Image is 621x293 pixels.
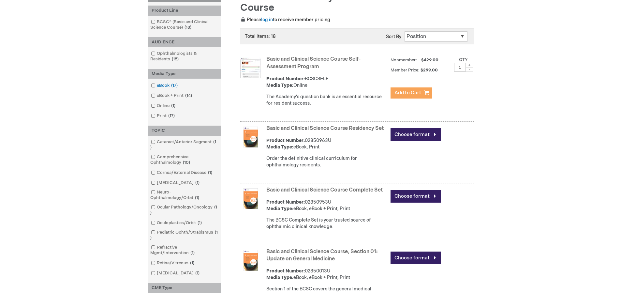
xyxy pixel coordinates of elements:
[149,103,178,109] a: Online1
[189,250,196,255] span: 1
[266,144,293,150] strong: Media Type:
[391,190,441,203] a: Choose format
[149,83,180,89] a: eBook17
[149,113,177,119] a: Print17
[391,87,432,99] button: Add to Cart
[266,94,387,107] div: The Academy's question bank is an essential resource for resident success.
[261,17,273,23] a: log in
[149,189,219,201] a: Neuro-Ophthalmology/Orbit1
[149,170,215,176] a: Cornea/External Disease1
[459,57,468,62] label: Qty
[454,63,466,72] input: Qty
[421,68,439,73] span: $299.00
[386,34,401,39] label: Sort By
[149,19,219,31] a: BCSC® (Basic and Clinical Science Course)18
[149,220,204,226] a: Oculoplastics/Orbit1
[266,199,305,205] strong: Product Number:
[150,205,217,215] span: 1
[188,260,196,266] span: 1
[170,56,180,62] span: 18
[148,126,221,136] div: TOPIC
[149,51,219,62] a: Ophthalmologists & Residents18
[148,6,221,16] div: Product Line
[206,170,214,175] span: 1
[391,252,441,264] a: Choose format
[240,127,261,147] img: Basic and Clinical Science Course Residency Set
[266,76,387,89] div: BCSCSELF Online
[266,83,293,88] strong: Media Type:
[266,217,387,230] div: The BCSC Complete Set is your trusted source of ophthalmic clinical knowledge.
[391,68,420,73] strong: Member Price:
[266,249,377,262] a: Basic and Clinical Science Course, Section 01: Update on General Medicine
[149,204,219,216] a: Ocular Pathology/Oncology1
[149,260,197,266] a: Retina/Vitreous1
[194,270,201,276] span: 1
[266,76,305,82] strong: Product Number:
[245,34,276,39] span: Total items: 18
[149,93,195,99] a: eBook + Print14
[148,69,221,79] div: Media Type
[148,283,221,293] div: CME Type
[181,160,192,165] span: 10
[150,230,218,240] span: 1
[266,268,387,281] div: 02850013U eBook, eBook + Print, Print
[240,250,261,271] img: Basic and Clinical Science Course, Section 01: Update on General Medicine
[183,25,193,30] span: 18
[150,139,216,150] span: 1
[266,268,305,274] strong: Product Number:
[266,187,383,193] a: Basic and Clinical Science Course Complete Set
[148,37,221,47] div: AUDIENCE
[149,139,219,151] a: Cataract/Anterior Segment1
[167,113,176,118] span: 17
[266,155,387,168] div: Order the definitive clinical curriculum for ophthalmology residents.
[170,103,177,108] span: 1
[196,220,203,225] span: 1
[149,180,202,186] a: [MEDICAL_DATA]1
[266,199,387,212] div: 02850953U eBook, eBook + Print, Print
[420,57,439,63] span: $429.00
[149,154,219,166] a: Comprehensive Ophthalmology10
[194,180,201,185] span: 1
[266,125,384,131] a: Basic and Clinical Science Course Residency Set
[266,275,293,280] strong: Media Type:
[170,83,179,88] span: 17
[184,93,194,98] span: 14
[394,90,421,96] span: Add to Cart
[149,270,202,276] a: [MEDICAL_DATA]1
[240,17,330,23] span: Please to receive member pricing
[149,244,219,256] a: Refractive Mgmt/Intervention1
[391,128,441,141] a: Choose format
[240,188,261,209] img: Basic and Clinical Science Course Complete Set
[266,206,293,211] strong: Media Type:
[266,56,361,70] a: Basic and Clinical Science Course Self-Assessment Program
[240,57,261,78] img: Basic and Clinical Science Course Self-Assessment Program
[193,195,201,200] span: 1
[266,138,305,143] strong: Product Number:
[149,229,219,241] a: Pediatric Ophth/Strabismus1
[391,56,417,64] strong: Nonmember:
[266,137,387,150] div: 02850963U eBook, Print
